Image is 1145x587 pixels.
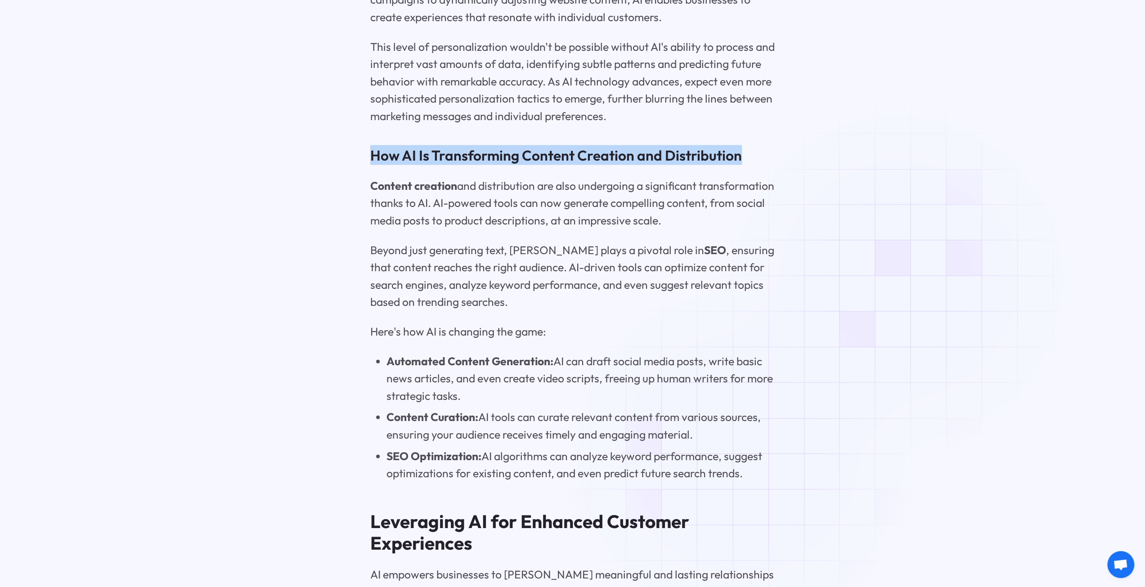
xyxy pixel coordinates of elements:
strong: Content creation [370,179,457,193]
p: This level of personalization wouldn't be possible without AI's ability to process and interpret ... [370,38,775,125]
strong: Automated Content Generation: [386,354,553,368]
strong: SEO [704,243,726,257]
h3: How AI Is Transforming Content Creation and Distribution [370,145,775,165]
h2: Leveraging AI for Enhanced Customer Experiences [370,511,775,554]
p: Here's how AI is changing the game: [370,323,775,341]
strong: Content Curation: [386,410,478,424]
div: 开放式聊天 [1107,551,1134,578]
li: AI algorithms can analyze keyword performance, suggest optimizations for existing content, and ev... [386,448,775,482]
li: AI tools can curate relevant content from various sources, ensuring your audience receives timely... [386,408,775,443]
li: AI can draft social media posts, write basic news articles, and even create video scripts, freein... [386,353,775,405]
p: Beyond just generating text, [PERSON_NAME] plays a pivotal role in , ensuring that content reache... [370,242,775,311]
strong: SEO Optimization: [386,449,481,463]
p: and distribution are also undergoing a significant transformation thanks to AI. AI-powered tools ... [370,177,775,229]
